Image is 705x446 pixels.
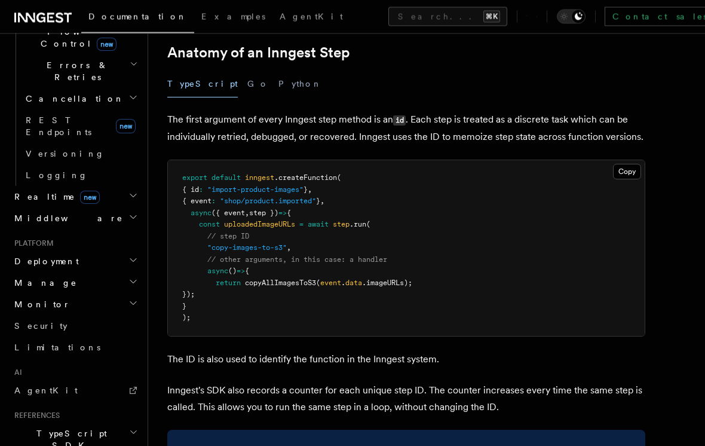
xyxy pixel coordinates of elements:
span: ( [366,221,370,229]
span: uploadedImageURLs [224,221,295,229]
span: // other arguments, in this case: a handler [207,256,387,264]
a: Examples [194,4,272,32]
span: Realtime [10,191,100,203]
span: event [320,279,341,288]
a: Logging [21,165,140,187]
span: , [308,186,312,194]
span: Documentation [88,12,187,22]
button: Middleware [10,208,140,230]
button: Copy [613,164,641,180]
span: Cancellation [21,93,124,105]
p: The first argument of every Inngest step method is an . Each step is treated as a discrete task w... [167,112,645,146]
span: Flow Control [21,26,131,50]
span: ); [182,314,191,322]
span: => [278,209,287,218]
span: { id [182,186,199,194]
span: data [345,279,362,288]
button: Search...⌘K [388,7,507,26]
span: Security [14,322,68,331]
a: AgentKit [10,380,140,402]
button: Flow Controlnew [21,22,140,55]
span: step [333,221,350,229]
span: } [316,197,320,206]
span: ( [316,279,320,288]
span: : [199,186,203,194]
span: Errors & Retries [21,60,130,84]
a: Anatomy of an Inngest Step [167,45,350,62]
button: Manage [10,273,140,294]
button: Errors & Retries [21,55,140,88]
span: Middleware [10,213,123,225]
span: inngest [245,174,274,182]
span: async [191,209,211,218]
a: AgentKit [272,4,350,32]
span: Deployment [10,256,79,268]
button: Monitor [10,294,140,316]
span: { event [182,197,211,206]
span: ( [337,174,341,182]
span: REST Endpoints [26,116,91,138]
span: step }) [249,209,278,218]
span: = [299,221,304,229]
span: .createFunction [274,174,337,182]
span: return [216,279,241,288]
span: , [287,244,291,252]
p: Inngest's SDK also records a counter for each unique step ID. The counter increases every time th... [167,383,645,416]
span: AI [10,368,22,378]
span: "shop/product.imported" [220,197,316,206]
span: Examples [201,12,265,22]
span: Platform [10,239,54,249]
span: new [97,38,117,51]
span: const [199,221,220,229]
span: // step ID [207,233,249,241]
span: Logging [26,171,88,181]
span: AgentKit [14,386,78,396]
span: .imageURLs); [362,279,412,288]
span: => [237,267,245,276]
span: "import-product-images" [207,186,304,194]
span: Limitations [14,343,100,353]
span: await [308,221,329,229]
span: "copy-images-to-s3" [207,244,287,252]
a: Limitations [10,337,140,359]
button: Toggle dark mode [557,10,586,24]
button: TypeScript [167,71,238,98]
span: } [304,186,308,194]
span: Manage [10,277,77,289]
button: Cancellation [21,88,140,110]
span: copyAllImagesToS3 [245,279,316,288]
a: Security [10,316,140,337]
a: REST Endpointsnew [21,110,140,143]
button: Deployment [10,251,140,273]
a: Documentation [81,4,194,33]
span: . [341,279,345,288]
span: Versioning [26,149,105,159]
span: export [182,174,207,182]
span: } [182,303,186,311]
button: Go [247,71,269,98]
span: async [207,267,228,276]
span: Monitor [10,299,70,311]
span: default [211,174,241,182]
span: () [228,267,237,276]
span: , [245,209,249,218]
span: new [80,191,100,204]
span: , [320,197,324,206]
a: Versioning [21,143,140,165]
kbd: ⌘K [483,11,500,23]
span: AgentKit [280,12,343,22]
button: Python [278,71,322,98]
span: .run [350,221,366,229]
span: { [287,209,291,218]
button: Realtimenew [10,187,140,208]
span: : [211,197,216,206]
span: new [116,120,136,134]
p: The ID is also used to identify the function in the Inngest system. [167,352,645,368]
span: { [245,267,249,276]
span: }); [182,291,195,299]
code: id [393,116,406,126]
span: References [10,411,60,421]
span: ({ event [211,209,245,218]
